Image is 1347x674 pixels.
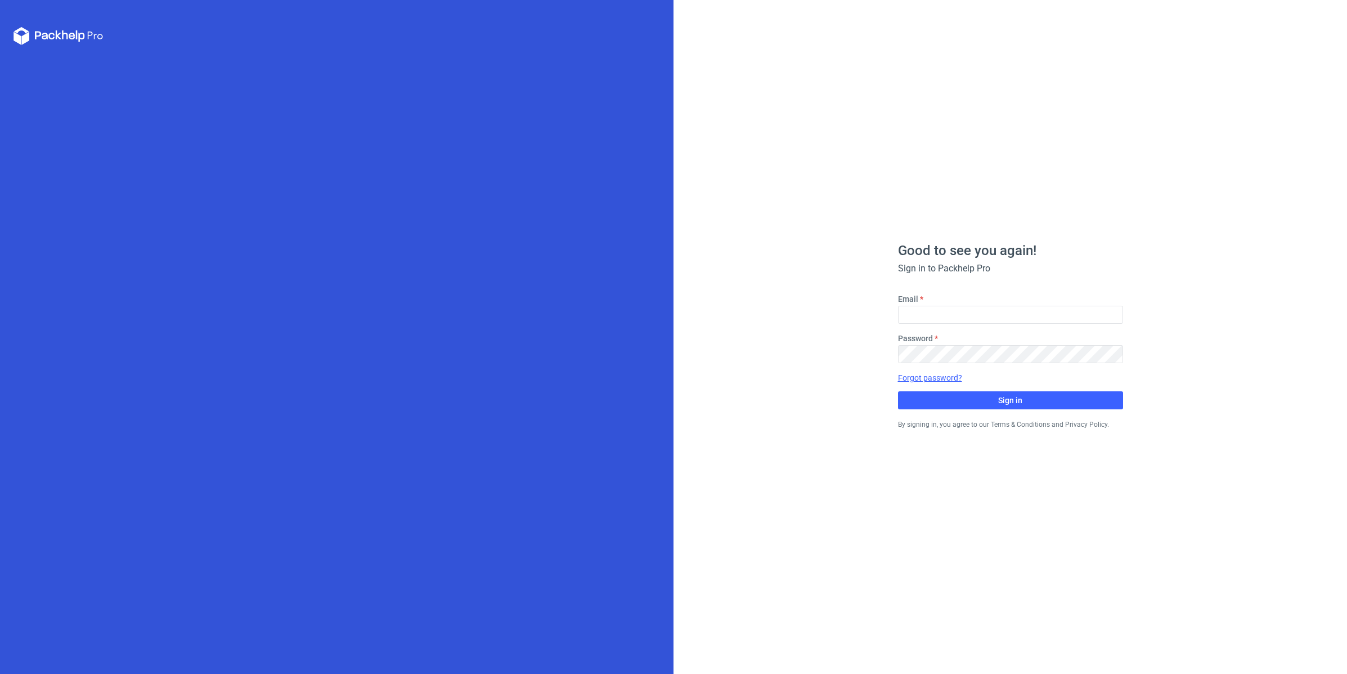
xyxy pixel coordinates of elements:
svg: Packhelp Pro [14,27,104,45]
a: Forgot password? [898,372,962,383]
label: Password [898,333,933,344]
small: By signing in, you agree to our Terms & Conditions and Privacy Policy. [898,421,1109,428]
label: Email [898,293,918,305]
h1: Good to see you again! [898,244,1123,257]
span: Sign in [998,396,1022,404]
button: Sign in [898,391,1123,409]
div: Sign in to Packhelp Pro [898,262,1123,275]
